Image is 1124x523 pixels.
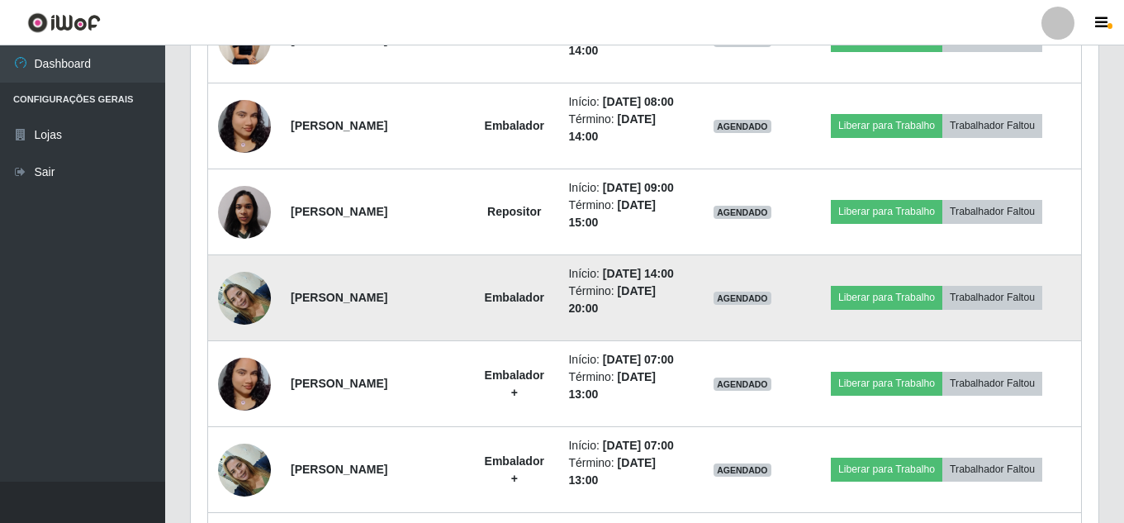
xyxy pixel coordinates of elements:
button: Trabalhador Faltou [942,372,1042,395]
time: [DATE] 07:00 [603,353,674,366]
li: Término: [568,111,682,145]
li: Término: [568,283,682,317]
strong: Embalador [485,119,544,132]
img: 1757628452070.jpeg [218,67,271,184]
time: [DATE] 09:00 [603,181,674,194]
button: Liberar para Trabalho [831,372,942,395]
button: Trabalhador Faltou [942,114,1042,137]
img: 1757628452070.jpeg [218,325,271,442]
time: [DATE] 14:00 [603,267,674,280]
strong: [PERSON_NAME] [291,377,387,390]
strong: Embalador + [485,368,544,399]
img: 1757986277992.jpeg [218,177,271,247]
span: AGENDADO [714,464,771,477]
button: Trabalhador Faltou [942,458,1042,481]
img: 1757951720954.jpeg [218,435,271,505]
strong: [PERSON_NAME] [291,119,387,132]
strong: Embalador [485,291,544,304]
span: AGENDADO [714,292,771,305]
li: Início: [568,179,682,197]
span: AGENDADO [714,378,771,391]
strong: [PERSON_NAME] [291,463,387,476]
button: Liberar para Trabalho [831,458,942,481]
strong: [PERSON_NAME] [291,291,387,304]
button: Liberar para Trabalho [831,200,942,223]
li: Início: [568,351,682,368]
button: Trabalhador Faltou [942,286,1042,309]
li: Término: [568,368,682,403]
button: Liberar para Trabalho [831,114,942,137]
li: Início: [568,265,682,283]
li: Início: [568,437,682,454]
button: Trabalhador Faltou [942,200,1042,223]
li: Término: [568,454,682,489]
time: [DATE] 07:00 [603,439,674,452]
img: CoreUI Logo [27,12,101,33]
strong: [PERSON_NAME] [291,205,387,218]
span: AGENDADO [714,120,771,133]
strong: Embalador + [485,454,544,485]
span: AGENDADO [714,206,771,219]
li: Início: [568,93,682,111]
time: [DATE] 08:00 [603,95,674,108]
img: 1757951720954.jpeg [218,263,271,333]
strong: Repositor [487,205,541,218]
button: Liberar para Trabalho [831,286,942,309]
li: Término: [568,197,682,231]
